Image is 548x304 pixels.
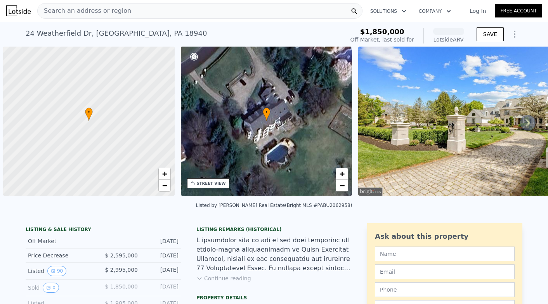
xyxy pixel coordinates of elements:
[162,169,167,179] span: +
[375,231,515,242] div: Ask about this property
[350,36,414,43] div: Off Market, last sold for
[375,264,515,279] input: Email
[105,252,138,259] span: $ 2,595,000
[28,266,97,276] div: Listed
[144,266,179,276] div: [DATE]
[196,236,352,273] div: L ipsumdolor sita co adi el sed doei temporinc utl etdolo-magna aliquaenimadm ve Quisn Exercitat ...
[144,237,179,245] div: [DATE]
[105,267,138,273] span: $ 2,995,000
[360,28,404,36] span: $1,850,000
[162,181,167,190] span: −
[263,109,271,116] span: •
[375,247,515,261] input: Name
[433,36,464,43] div: Lotside ARV
[196,295,352,301] div: Property details
[196,226,352,233] div: Listing Remarks (Historical)
[364,4,413,18] button: Solutions
[159,180,170,191] a: Zoom out
[507,26,522,42] button: Show Options
[144,252,179,259] div: [DATE]
[28,283,97,293] div: Sold
[144,283,179,293] div: [DATE]
[495,4,542,17] a: Free Account
[196,203,352,208] div: Listed by [PERSON_NAME] Real Estate (Bright MLS #PABU2062958)
[340,181,345,190] span: −
[197,181,226,186] div: STREET VIEW
[460,7,495,15] a: Log In
[28,252,97,259] div: Price Decrease
[336,180,348,191] a: Zoom out
[85,109,93,116] span: •
[340,169,345,179] span: +
[26,226,181,234] div: LISTING & SALE HISTORY
[196,274,251,282] button: Continue reading
[43,283,59,293] button: View historical data
[263,108,271,121] div: •
[477,27,504,41] button: SAVE
[38,6,131,16] span: Search an address or region
[159,168,170,180] a: Zoom in
[28,237,97,245] div: Off Market
[105,283,138,290] span: $ 1,850,000
[6,5,31,16] img: Lotside
[85,108,93,121] div: •
[336,168,348,180] a: Zoom in
[413,4,457,18] button: Company
[26,28,207,39] div: 24 Weatherfield Dr , [GEOGRAPHIC_DATA] , PA 18940
[375,282,515,297] input: Phone
[47,266,66,276] button: View historical data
